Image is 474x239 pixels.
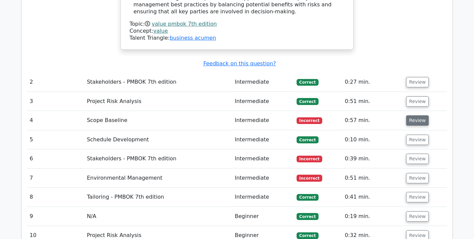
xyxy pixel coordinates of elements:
span: Correct [297,79,318,86]
button: Review [406,96,429,107]
td: 6 [27,149,84,168]
span: Correct [297,136,318,143]
a: value pmbok 7th edition [152,21,217,27]
td: 0:51 min. [342,169,403,188]
td: N/A [84,207,232,226]
td: Intermediate [232,188,294,207]
span: Incorrect [297,117,322,124]
td: Intermediate [232,130,294,149]
td: 0:39 min. [342,149,403,168]
div: Topic: [129,21,345,28]
button: Review [406,192,429,202]
td: Stakeholders - PMBOK 7th edition [84,149,232,168]
td: 8 [27,188,84,207]
button: Review [406,154,429,164]
td: 0:57 min. [342,111,403,130]
td: Environmental Management [84,169,232,188]
td: Intermediate [232,149,294,168]
td: Intermediate [232,73,294,92]
td: Project Risk Analysis [84,92,232,111]
td: 0:10 min. [342,130,403,149]
td: Intermediate [232,111,294,130]
span: Correct [297,213,318,220]
button: Review [406,77,429,87]
td: 4 [27,111,84,130]
td: 9 [27,207,84,226]
td: Scope Baseline [84,111,232,130]
a: business acumen [170,35,216,41]
td: Tailoring - PMBOK 7th edition [84,188,232,207]
span: Incorrect [297,156,322,162]
button: Review [406,173,429,183]
td: Beginner [232,207,294,226]
span: Incorrect [297,175,322,181]
td: 5 [27,130,84,149]
td: Schedule Development [84,130,232,149]
button: Review [406,135,429,145]
td: Stakeholders - PMBOK 7th edition [84,73,232,92]
td: 0:41 min. [342,188,403,207]
div: Talent Triangle: [129,21,345,41]
a: Feedback on this question? [203,60,276,67]
td: Intermediate [232,92,294,111]
span: Correct [297,98,318,105]
a: value [153,28,168,34]
td: 2 [27,73,84,92]
td: 0:19 min. [342,207,403,226]
span: Correct [297,232,318,239]
div: Concept: [129,28,345,35]
td: 0:51 min. [342,92,403,111]
td: Intermediate [232,169,294,188]
button: Review [406,115,429,126]
td: 7 [27,169,84,188]
span: Correct [297,194,318,201]
td: 3 [27,92,84,111]
td: 0:27 min. [342,73,403,92]
button: Review [406,211,429,222]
